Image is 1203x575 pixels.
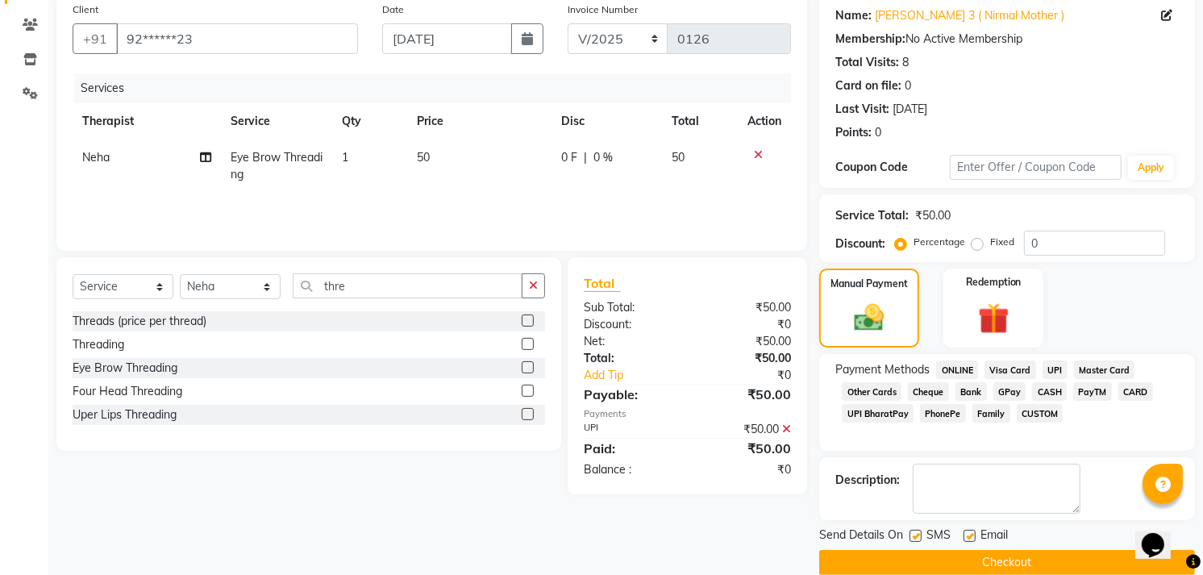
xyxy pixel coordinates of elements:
div: Paid: [572,439,688,458]
span: Payment Methods [835,361,930,378]
div: No Active Membership [835,31,1179,48]
span: CASH [1032,382,1067,401]
label: Invoice Number [568,2,638,17]
div: Total: [572,350,688,367]
span: PhonePe [920,404,966,423]
span: UPI BharatPay [842,404,914,423]
div: Last Visit: [835,101,889,118]
span: PayTM [1073,382,1112,401]
div: Card on file: [835,77,901,94]
div: Eye Brow Threading [73,360,177,377]
div: 0 [905,77,911,94]
span: Master Card [1074,360,1135,379]
img: _gift.svg [968,299,1019,338]
div: [DATE] [893,101,927,118]
div: ₹0 [688,316,804,333]
div: ₹0 [707,367,804,384]
div: Services [74,73,803,103]
span: | [584,149,587,166]
div: Name: [835,7,872,24]
img: _cash.svg [845,301,893,335]
th: Disc [552,103,662,140]
th: Service [221,103,333,140]
button: Checkout [819,550,1195,575]
div: Points: [835,124,872,141]
div: Payable: [572,385,688,404]
label: Redemption [966,275,1022,290]
a: Add Tip [572,367,707,384]
th: Price [407,103,552,140]
div: ₹50.00 [688,333,804,350]
div: UPI [572,421,688,438]
th: Qty [332,103,406,140]
div: 0 [875,124,881,141]
span: UPI [1043,360,1068,379]
button: Apply [1128,156,1174,180]
span: Send Details On [819,527,903,547]
div: ₹50.00 [688,299,804,316]
div: Uper Lips Threading [73,406,177,423]
div: Balance : [572,461,688,478]
span: Visa Card [984,360,1036,379]
th: Action [738,103,791,140]
input: Enter Offer / Coupon Code [950,155,1122,180]
span: ONLINE [936,360,978,379]
div: Discount: [835,235,885,252]
div: Membership: [835,31,905,48]
span: 50 [417,150,430,165]
label: Fixed [990,235,1014,249]
iframe: chat widget [1135,510,1187,559]
span: Other Cards [842,382,901,401]
div: Description: [835,472,900,489]
div: Discount: [572,316,688,333]
label: Percentage [914,235,965,249]
span: GPay [993,382,1026,401]
span: SMS [926,527,951,547]
div: ₹50.00 [688,350,804,367]
th: Total [662,103,738,140]
div: Threading [73,336,124,353]
div: Four Head Threading [73,383,182,400]
div: ₹50.00 [688,385,804,404]
th: Therapist [73,103,221,140]
label: Manual Payment [830,277,908,291]
label: Client [73,2,98,17]
div: ₹50.00 [688,439,804,458]
div: ₹50.00 [688,421,804,438]
div: ₹0 [688,461,804,478]
div: Total Visits: [835,54,899,71]
button: +91 [73,23,118,54]
span: Cheque [908,382,949,401]
span: 1 [342,150,348,165]
a: [PERSON_NAME] 3 ( Nirmal Mother ) [875,7,1064,24]
span: 0 F [561,149,577,166]
div: Net: [572,333,688,350]
div: Sub Total: [572,299,688,316]
span: Total [584,275,621,292]
label: Date [382,2,404,17]
span: Bank [955,382,987,401]
div: Service Total: [835,207,909,224]
div: 8 [902,54,909,71]
input: Search by Name/Mobile/Email/Code [116,23,358,54]
span: Eye Brow Threading [231,150,323,181]
span: Neha [82,150,110,165]
span: 0 % [593,149,613,166]
span: CUSTOM [1017,404,1064,423]
span: 50 [672,150,685,165]
div: Threads (price per thread) [73,313,206,330]
span: CARD [1118,382,1153,401]
input: Search or Scan [293,273,522,298]
div: ₹50.00 [915,207,951,224]
div: Payments [584,407,791,421]
span: Email [980,527,1008,547]
div: Coupon Code [835,159,950,176]
span: Family [972,404,1010,423]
